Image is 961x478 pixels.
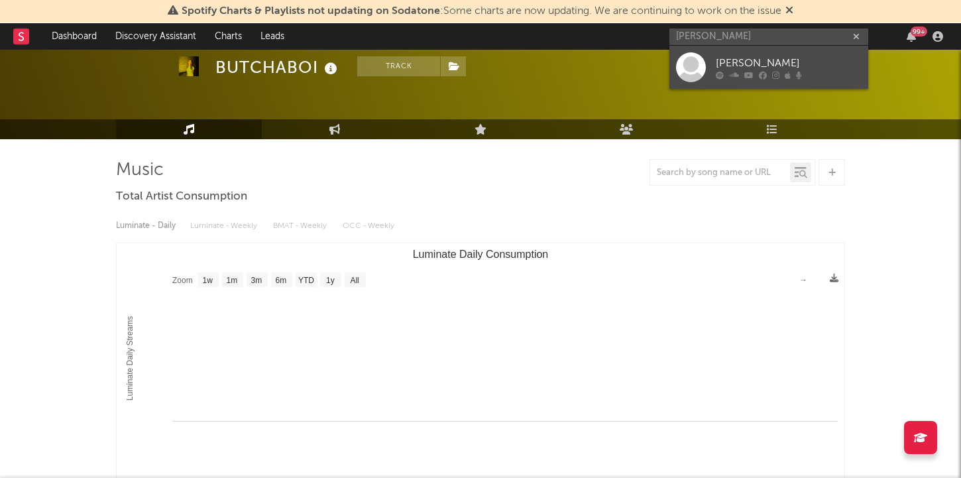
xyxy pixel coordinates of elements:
a: Discovery Assistant [106,23,205,50]
span: Total Artist Consumption [116,189,247,205]
span: : Some charts are now updating. We are continuing to work on the issue [182,6,781,17]
text: YTD [298,276,314,285]
text: 1m [227,276,238,285]
a: Leads [251,23,294,50]
div: 99 + [911,27,927,36]
text: 1y [326,276,335,285]
text: 1w [203,276,213,285]
span: Spotify Charts & Playlists not updating on Sodatone [182,6,440,17]
a: [PERSON_NAME] [669,46,868,89]
text: → [799,275,807,284]
text: Luminate Daily Consumption [413,249,549,260]
div: [PERSON_NAME] [716,55,862,71]
button: Track [357,56,440,76]
input: Search by song name or URL [650,168,790,178]
span: Dismiss [785,6,793,17]
text: Luminate Daily Streams [125,316,135,400]
text: 3m [251,276,262,285]
text: All [350,276,359,285]
text: Zoom [172,276,193,285]
input: Search for artists [669,29,868,45]
a: Charts [205,23,251,50]
button: 99+ [907,31,916,42]
text: 6m [276,276,287,285]
div: BUTCHABOI [215,56,341,78]
a: Dashboard [42,23,106,50]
